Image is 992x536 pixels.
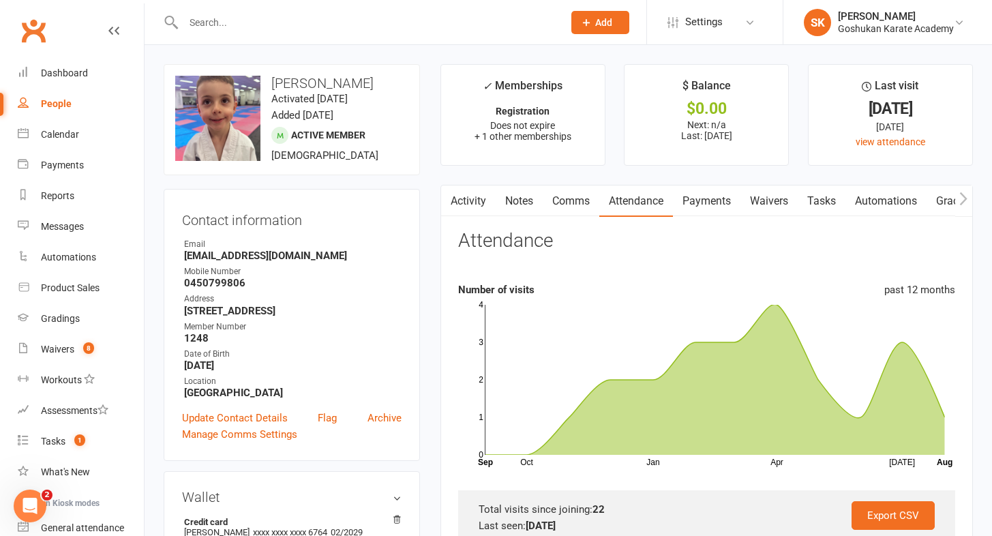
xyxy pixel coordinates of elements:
div: Last seen: [479,518,935,534]
div: $ Balance [682,77,731,102]
a: Assessments [18,396,144,426]
div: Assessments [41,405,108,416]
div: Payments [41,160,84,170]
a: Reports [18,181,144,211]
span: Add [595,17,612,28]
div: Waivers [41,344,74,355]
h3: [PERSON_NAME] [175,76,408,91]
div: Calendar [41,129,79,140]
a: Archive [367,410,402,426]
a: Tasks 1 [18,426,144,457]
strong: [EMAIL_ADDRESS][DOMAIN_NAME] [184,250,402,262]
input: Search... [179,13,554,32]
div: Date of Birth [184,348,402,361]
span: + 1 other memberships [475,131,571,142]
div: People [41,98,72,109]
a: Notes [496,185,543,217]
span: 2 [42,490,52,501]
div: Tasks [41,436,65,447]
img: image1737092401.png [175,76,260,161]
a: Attendance [599,185,673,217]
a: Tasks [798,185,845,217]
h3: Contact information [182,207,402,228]
strong: [STREET_ADDRESS] [184,305,402,317]
div: Automations [41,252,96,263]
span: Active member [291,130,365,140]
a: Automations [845,185,927,217]
a: Waivers [740,185,798,217]
strong: 1248 [184,332,402,344]
time: Added [DATE] [271,109,333,121]
a: Export CSV [852,501,935,530]
div: Workouts [41,374,82,385]
span: Does not expire [490,120,555,131]
a: Messages [18,211,144,242]
div: Mobile Number [184,265,402,278]
div: [DATE] [821,119,960,134]
div: Member Number [184,321,402,333]
strong: Registration [496,106,550,117]
a: Dashboard [18,58,144,89]
i: ✓ [483,80,492,93]
div: Address [184,293,402,306]
a: Payments [673,185,740,217]
a: Gradings [18,303,144,334]
a: Calendar [18,119,144,150]
a: Comms [543,185,599,217]
strong: [DATE] [184,359,402,372]
div: Total visits since joining: [479,501,935,518]
div: Memberships [483,77,562,102]
a: What's New [18,457,144,488]
p: Next: n/a Last: [DATE] [637,119,776,141]
strong: [GEOGRAPHIC_DATA] [184,387,402,399]
strong: [DATE] [526,520,556,532]
span: 1 [74,434,85,446]
div: Product Sales [41,282,100,293]
div: General attendance [41,522,124,533]
div: Goshukan Karate Academy [838,23,954,35]
div: Reports [41,190,74,201]
a: Manage Comms Settings [182,426,297,443]
div: Email [184,238,402,251]
a: Payments [18,150,144,181]
div: $0.00 [637,102,776,116]
div: [PERSON_NAME] [838,10,954,23]
a: Product Sales [18,273,144,303]
span: Settings [685,7,723,38]
a: Update Contact Details [182,410,288,426]
h3: Wallet [182,490,402,505]
div: What's New [41,466,90,477]
strong: Number of visits [458,284,535,296]
div: Location [184,375,402,388]
strong: 22 [592,503,605,516]
h3: Attendance [458,230,553,252]
iframe: Intercom live chat [14,490,46,522]
strong: Credit card [184,517,395,527]
span: 8 [83,342,94,354]
button: Add [571,11,629,34]
div: SK [804,9,831,36]
span: [DEMOGRAPHIC_DATA] [271,149,378,162]
div: Dashboard [41,68,88,78]
a: Workouts [18,365,144,396]
a: Clubworx [16,14,50,48]
a: Automations [18,242,144,273]
div: Gradings [41,313,80,324]
a: Waivers 8 [18,334,144,365]
time: Activated [DATE] [271,93,348,105]
div: Messages [41,221,84,232]
a: People [18,89,144,119]
a: view attendance [856,136,925,147]
div: Last visit [862,77,918,102]
div: [DATE] [821,102,960,116]
a: Activity [441,185,496,217]
strong: 0450799806 [184,277,402,289]
div: past 12 months [884,282,955,298]
a: Flag [318,410,337,426]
